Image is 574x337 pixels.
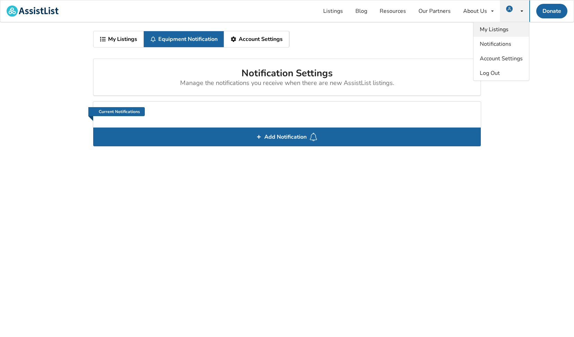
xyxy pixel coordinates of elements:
a: Donate [536,4,567,18]
span: Add Notification [262,131,309,142]
a: Account Settings [224,31,289,47]
a: Resources [373,0,412,22]
a: Blog [349,0,373,22]
div: Add Notification [93,128,481,146]
a: Current Notifications [88,107,145,116]
a: My Listings [94,31,144,47]
span: My Listings [480,26,509,33]
div: Manage the notifications you receive when there are new AssistList listings. [99,79,475,87]
a: Equipment Notification [144,31,224,47]
h2: Notification Settings [99,67,475,87]
span: Log Out [480,69,500,77]
span: Account Settings [480,55,523,62]
img: user icon [506,6,513,12]
img: assistlist-logo [7,6,59,17]
a: Listings [317,0,349,22]
a: Our Partners [412,0,457,22]
div: About Us [463,8,487,14]
span: Notifications [480,40,511,48]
